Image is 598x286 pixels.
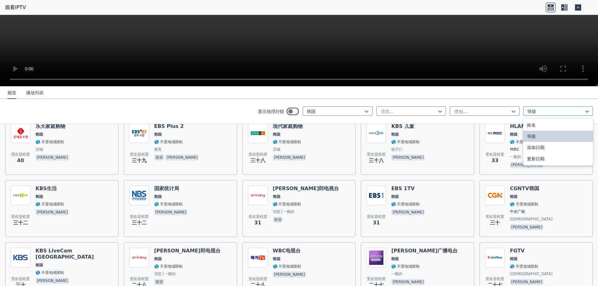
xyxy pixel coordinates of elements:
[391,264,420,269] font: 🌎 不受地域限制
[248,248,268,268] img: WBC TV
[510,155,521,159] font: 一般的
[486,277,504,281] font: 受欢迎程度
[154,257,162,261] font: 韩国
[5,4,26,10] font: 观看IPTV
[391,248,458,254] font: [PERSON_NAME]广播电台
[369,157,384,163] font: 三十八
[36,195,43,199] font: 韩国
[11,123,31,143] img: Lotte Home Shopping
[129,185,149,205] img: NBS
[129,248,149,268] img: Arirang TV
[527,134,536,139] font: 等级
[36,132,43,137] font: 韩国
[154,185,179,191] font: 国家统计局
[510,123,539,129] font: HLAM-DTV
[491,157,498,163] font: 33
[11,277,30,281] font: 受欢迎程度
[155,280,163,284] font: 英语
[490,220,500,226] font: 三十
[154,132,162,137] font: 韩国
[36,248,94,260] font: KBS LiveCam [GEOGRAPHIC_DATA]
[510,257,517,261] font: 韩国
[486,214,504,219] font: 受欢迎程度
[154,202,183,206] font: 🌎 不受地域限制
[130,277,149,281] font: 受欢迎程度
[366,248,386,268] img: Arirang Radio
[17,157,24,163] font: 40
[391,272,402,276] font: 一般的
[132,220,147,226] font: 三十二
[273,140,301,144] font: 🌎 不受地域限制
[11,152,30,157] font: 受欢迎程度
[154,140,183,144] font: 🌎 不受地域限制
[155,210,187,214] font: [PERSON_NAME]
[273,195,280,199] font: 韩国
[273,123,303,129] font: 现代家庭购物
[510,248,524,254] font: FGTV
[7,90,16,95] font: 频道
[7,87,16,99] button: 频道
[510,185,539,191] font: CGNTV韩国
[391,140,420,144] font: 🌎 不受地域限制
[249,277,267,281] font: 受欢迎程度
[164,272,176,276] font: 一般的
[391,123,414,129] font: KBS 儿童
[510,209,525,214] font: 中央广核
[485,123,505,143] img: HLAM-DTV
[510,132,517,137] font: 韩国
[510,202,538,206] font: 🌎 不受地域限制
[527,145,544,150] font: 添加日期
[273,264,301,269] font: 🌎 不受地域限制
[367,277,386,281] font: 受欢迎程度
[36,147,43,152] font: 店铺
[283,209,294,214] font: 一般的
[273,185,339,191] font: [PERSON_NAME]郎电视台
[36,202,64,206] font: 🌎 不受地域限制
[5,4,26,11] a: 观看IPTV
[273,248,301,254] font: WBC电视台
[154,272,162,276] font: 消息
[132,157,147,163] font: 三十九
[485,185,505,205] img: CGNTV South Korea
[510,195,517,199] font: 韩国
[510,140,538,144] font: 🌎 不受地域限制
[510,264,538,269] font: 🌎 不受地域限制
[130,214,149,219] font: 受欢迎程度
[154,123,184,129] font: EBS Plus 2
[274,155,305,160] font: [PERSON_NAME]
[392,280,424,284] font: [PERSON_NAME]
[250,157,265,163] font: 三十八
[37,155,68,160] font: [PERSON_NAME]
[167,155,198,160] font: [PERSON_NAME]
[37,279,68,283] font: [PERSON_NAME]
[36,270,64,275] font: 🌎 不受地域限制
[367,152,386,157] font: 受欢迎程度
[129,123,149,143] img: EBS Plus 2
[154,264,183,269] font: 🌎 不受地域限制
[36,123,65,129] font: 乐天家庭购物
[154,147,162,152] font: 教育
[511,225,542,229] font: [PERSON_NAME]
[274,218,282,222] font: 英语
[130,152,149,157] font: 受欢迎程度
[391,257,399,261] font: 韩国
[511,163,542,167] font: [PERSON_NAME]
[392,210,424,214] font: [PERSON_NAME]
[510,272,552,276] font: [DEMOGRAPHIC_DATA]
[391,202,420,206] font: 🌎 不受地域限制
[13,220,28,226] font: 三十二
[511,280,542,284] font: [PERSON_NAME]
[391,185,415,191] font: EBS 1TV
[273,202,301,206] font: 🌎 不受地域限制
[254,220,261,226] font: 31
[11,185,31,205] img: KBS Life
[486,152,504,157] font: 受欢迎程度
[391,132,399,137] font: 韩国
[273,209,280,214] font: 消息
[36,263,43,267] font: 韩国
[510,147,519,152] font: MBC
[36,185,57,191] font: KBS生活
[11,214,30,219] font: 受欢迎程度
[249,214,267,219] font: 受欢迎程度
[367,214,386,219] font: 受欢迎程度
